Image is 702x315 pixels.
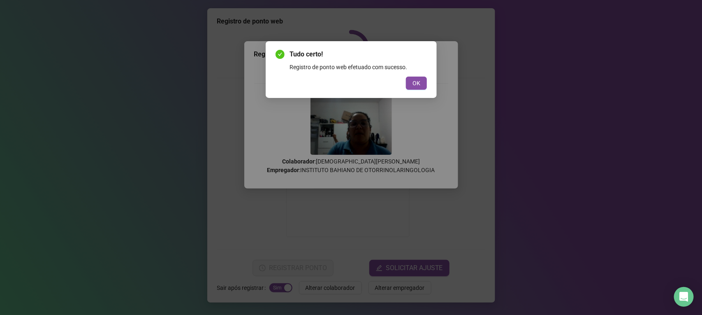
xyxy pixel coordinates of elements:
button: OK [406,77,427,90]
span: Tudo certo! [290,49,427,59]
span: check-circle [276,50,285,59]
div: Open Intercom Messenger [674,287,694,307]
div: Registro de ponto web efetuado com sucesso. [290,63,427,72]
span: OK [412,79,420,88]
